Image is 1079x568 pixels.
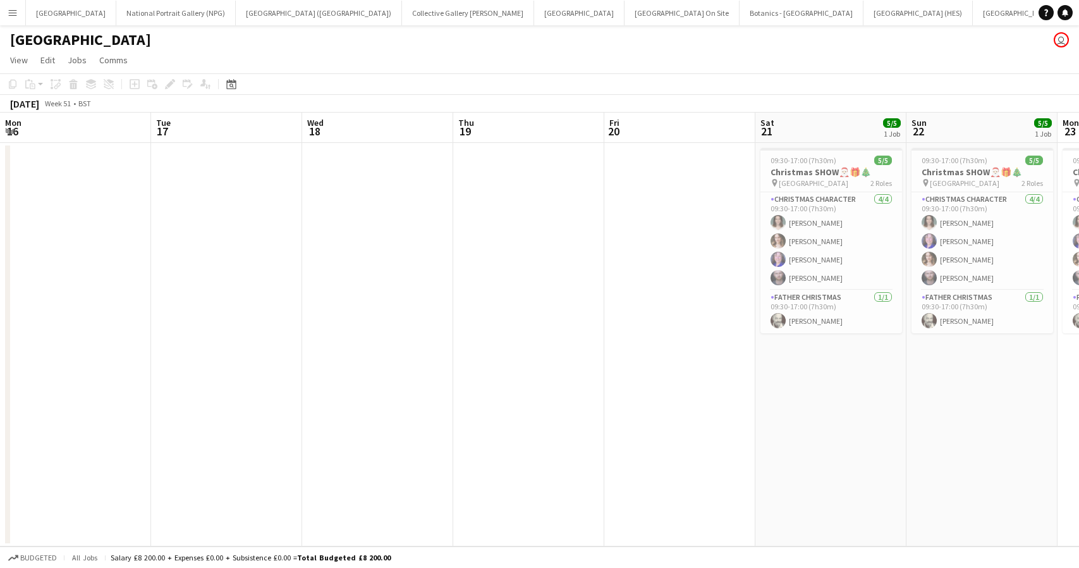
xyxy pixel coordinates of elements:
span: Tue [156,117,171,128]
h1: [GEOGRAPHIC_DATA] [10,30,151,49]
button: Botanics - [GEOGRAPHIC_DATA] [740,1,863,25]
span: 17 [154,124,171,139]
div: 1 Job [1035,129,1051,139]
span: 23 [1061,124,1079,139]
span: Comms [99,54,128,66]
button: [GEOGRAPHIC_DATA] [26,1,116,25]
a: Edit [35,52,60,68]
div: Salary £8 200.00 + Expenses £0.00 + Subsistence £0.00 = [111,553,391,562]
span: Week 51 [42,99,73,108]
span: 5/5 [874,156,892,165]
h3: Christmas SHOW🎅🏻🎁🎄 [911,166,1053,178]
span: 5/5 [1034,118,1052,128]
app-job-card: 09:30-17:00 (7h30m)5/5Christmas SHOW🎅🏻🎁🎄 [GEOGRAPHIC_DATA]2 RolesChristmas Character4/409:30-17:0... [760,148,902,333]
span: 2 Roles [870,178,892,188]
span: [GEOGRAPHIC_DATA] [779,178,848,188]
a: View [5,52,33,68]
span: Mon [1063,117,1079,128]
span: [GEOGRAPHIC_DATA] [930,178,999,188]
span: Edit [40,54,55,66]
app-job-card: 09:30-17:00 (7h30m)5/5Christmas SHOW🎅🏻🎁🎄 [GEOGRAPHIC_DATA]2 RolesChristmas Character4/409:30-17:0... [911,148,1053,333]
button: [GEOGRAPHIC_DATA] [534,1,625,25]
a: Jobs [63,52,92,68]
span: 09:30-17:00 (7h30m) [771,156,836,165]
span: Sat [760,117,774,128]
div: 1 Job [884,129,900,139]
button: [GEOGRAPHIC_DATA] ([GEOGRAPHIC_DATA]) [236,1,402,25]
span: 2 Roles [1021,178,1043,188]
span: 5/5 [1025,156,1043,165]
app-user-avatar: Eldina Munatay [1054,32,1069,47]
span: All jobs [70,553,100,562]
span: 09:30-17:00 (7h30m) [922,156,987,165]
a: Comms [94,52,133,68]
span: Total Budgeted £8 200.00 [297,553,391,562]
span: 19 [456,124,474,139]
div: BST [78,99,91,108]
span: 22 [910,124,927,139]
span: Sun [911,117,927,128]
button: Budgeted [6,551,59,565]
span: Jobs [68,54,87,66]
span: View [10,54,28,66]
span: 5/5 [883,118,901,128]
button: [GEOGRAPHIC_DATA] (HES) [863,1,973,25]
span: 18 [305,124,324,139]
span: Mon [5,117,21,128]
span: Thu [458,117,474,128]
app-card-role: Father Christmas1/109:30-17:00 (7h30m)[PERSON_NAME] [911,290,1053,333]
span: Budgeted [20,553,57,562]
button: Collective Gallery [PERSON_NAME] [402,1,534,25]
button: [GEOGRAPHIC_DATA] On Site [625,1,740,25]
span: Fri [609,117,619,128]
button: National Portrait Gallery (NPG) [116,1,236,25]
span: 20 [607,124,619,139]
span: 16 [3,124,21,139]
h3: Christmas SHOW🎅🏻🎁🎄 [760,166,902,178]
app-card-role: Christmas Character4/409:30-17:00 (7h30m)[PERSON_NAME][PERSON_NAME][PERSON_NAME][PERSON_NAME] [911,192,1053,290]
app-card-role: Christmas Character4/409:30-17:00 (7h30m)[PERSON_NAME][PERSON_NAME][PERSON_NAME][PERSON_NAME] [760,192,902,290]
span: Wed [307,117,324,128]
div: [DATE] [10,97,39,110]
app-card-role: Father Christmas1/109:30-17:00 (7h30m)[PERSON_NAME] [760,290,902,333]
span: 21 [759,124,774,139]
